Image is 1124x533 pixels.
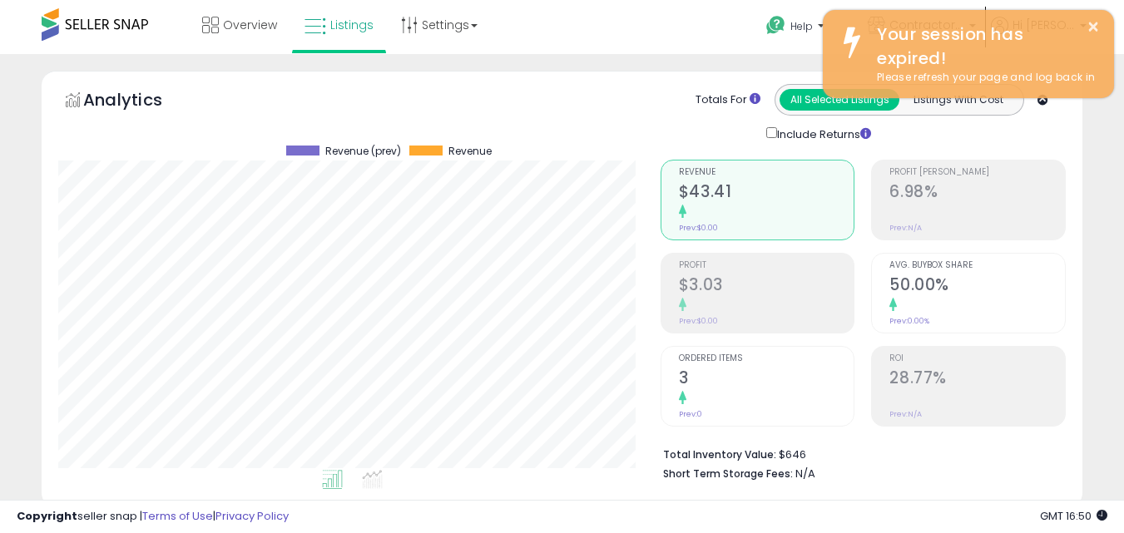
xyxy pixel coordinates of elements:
small: Prev: $0.00 [679,316,718,326]
button: All Selected Listings [780,89,899,111]
button: × [1087,17,1100,37]
div: Please refresh your page and log back in [864,70,1102,86]
b: Short Term Storage Fees: [663,466,793,481]
span: Listings [330,17,374,33]
small: Prev: 0 [679,409,702,419]
div: Include Returns [754,124,891,143]
div: Your session has expired! [864,22,1102,70]
div: seller snap | | [17,509,289,525]
span: 2025-08-16 16:50 GMT [1040,508,1107,524]
li: $646 [663,443,1053,463]
span: Overview [223,17,277,33]
span: N/A [795,466,815,481]
span: Profit [679,261,854,270]
a: Help [753,2,853,54]
strong: Copyright [17,508,77,524]
small: Prev: $0.00 [679,223,718,233]
h2: 6.98% [889,182,1065,205]
small: Prev: N/A [889,409,922,419]
span: Ordered Items [679,354,854,363]
h2: $3.03 [679,275,854,298]
a: Privacy Policy [215,508,289,524]
span: Avg. Buybox Share [889,261,1065,270]
small: Prev: 0.00% [889,316,929,326]
h5: Analytics [83,88,195,116]
h2: $43.41 [679,182,854,205]
span: ROI [889,354,1065,363]
span: Profit [PERSON_NAME] [889,168,1065,177]
span: Revenue (prev) [325,146,401,157]
h2: 28.77% [889,368,1065,391]
h2: 3 [679,368,854,391]
a: Terms of Use [142,508,213,524]
b: Total Inventory Value: [663,447,776,461]
div: Totals For [696,92,760,108]
h2: 50.00% [889,275,1065,298]
span: Revenue [679,168,854,177]
span: Revenue [448,146,492,157]
i: Get Help [765,15,786,36]
small: Prev: N/A [889,223,922,233]
span: Help [790,19,813,33]
button: Listings With Cost [899,89,1018,111]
